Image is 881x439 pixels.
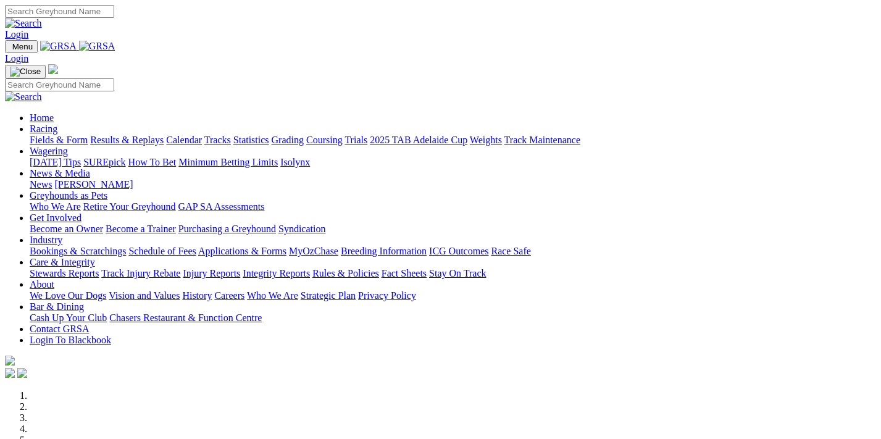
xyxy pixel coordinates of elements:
[370,135,467,145] a: 2025 TAB Adelaide Cup
[79,41,115,52] img: GRSA
[30,201,81,212] a: Who We Are
[83,157,125,167] a: SUREpick
[233,135,269,145] a: Statistics
[40,41,77,52] img: GRSA
[382,268,427,278] a: Fact Sheets
[30,290,106,301] a: We Love Our Dogs
[30,324,89,334] a: Contact GRSA
[280,157,310,167] a: Isolynx
[109,290,180,301] a: Vision and Values
[30,301,84,312] a: Bar & Dining
[204,135,231,145] a: Tracks
[30,246,876,257] div: Industry
[30,190,107,201] a: Greyhounds as Pets
[183,268,240,278] a: Injury Reports
[166,135,202,145] a: Calendar
[301,290,356,301] a: Strategic Plan
[5,18,42,29] img: Search
[128,246,196,256] a: Schedule of Fees
[30,112,54,123] a: Home
[30,257,95,267] a: Care & Integrity
[54,179,133,190] a: [PERSON_NAME]
[30,279,54,290] a: About
[247,290,298,301] a: Who We Are
[109,312,262,323] a: Chasers Restaurant & Function Centre
[101,268,180,278] a: Track Injury Rebate
[178,157,278,167] a: Minimum Betting Limits
[30,157,81,167] a: [DATE] Tips
[429,246,488,256] a: ICG Outcomes
[289,246,338,256] a: MyOzChase
[30,268,876,279] div: Care & Integrity
[312,268,379,278] a: Rules & Policies
[30,312,107,323] a: Cash Up Your Club
[5,78,114,91] input: Search
[182,290,212,301] a: History
[5,5,114,18] input: Search
[30,179,52,190] a: News
[178,224,276,234] a: Purchasing a Greyhound
[48,64,58,74] img: logo-grsa-white.png
[30,224,103,234] a: Become an Owner
[178,201,265,212] a: GAP SA Assessments
[470,135,502,145] a: Weights
[5,356,15,366] img: logo-grsa-white.png
[30,268,99,278] a: Stewards Reports
[278,224,325,234] a: Syndication
[5,40,38,53] button: Toggle navigation
[30,146,68,156] a: Wagering
[90,135,164,145] a: Results & Replays
[306,135,343,145] a: Coursing
[30,201,876,212] div: Greyhounds as Pets
[12,42,33,51] span: Menu
[5,29,28,40] a: Login
[5,53,28,64] a: Login
[198,246,286,256] a: Applications & Forms
[30,135,88,145] a: Fields & Form
[30,335,111,345] a: Login To Blackbook
[30,312,876,324] div: Bar & Dining
[30,235,62,245] a: Industry
[30,157,876,168] div: Wagering
[5,65,46,78] button: Toggle navigation
[83,201,176,212] a: Retire Your Greyhound
[341,246,427,256] a: Breeding Information
[10,67,41,77] img: Close
[243,268,310,278] a: Integrity Reports
[30,179,876,190] div: News & Media
[214,290,244,301] a: Careers
[30,212,81,223] a: Get Involved
[106,224,176,234] a: Become a Trainer
[30,224,876,235] div: Get Involved
[272,135,304,145] a: Grading
[30,168,90,178] a: News & Media
[429,268,486,278] a: Stay On Track
[5,91,42,102] img: Search
[504,135,580,145] a: Track Maintenance
[358,290,416,301] a: Privacy Policy
[30,290,876,301] div: About
[30,135,876,146] div: Racing
[30,246,126,256] a: Bookings & Scratchings
[17,368,27,378] img: twitter.svg
[5,368,15,378] img: facebook.svg
[128,157,177,167] a: How To Bet
[30,123,57,134] a: Racing
[491,246,530,256] a: Race Safe
[344,135,367,145] a: Trials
